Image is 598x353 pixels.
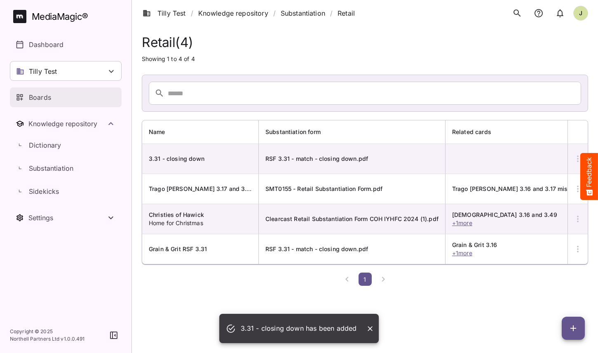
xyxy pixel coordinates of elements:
[580,153,598,200] button: Feedback
[29,66,57,76] p: Tilly Test
[29,163,73,173] p: Substantiation
[149,185,294,192] span: Trago [PERSON_NAME] 3.17 and 3.16 mismatch RSF
[452,211,557,218] span: [DEMOGRAPHIC_DATA] 3.16 and 3.49
[149,211,204,218] span: Christies of Hawick
[10,158,122,178] a: Substantiation
[330,8,333,18] span: /
[452,185,585,192] span: Trago [PERSON_NAME] 3.16 and 3.17 mismatch
[149,211,252,227] span: Home for Christmas
[10,114,122,134] button: Toggle Knowledge repository
[191,8,193,18] span: /
[29,186,59,196] p: Sidekicks
[359,273,372,286] button: Current page 1
[265,245,368,252] span: RSF 3.31 - match - closing down.pdf
[265,155,368,162] span: RSF 3.31 - match - closing down.pdf
[452,249,472,257] span: + 1 more
[143,8,186,18] a: Tilly Test
[530,5,547,21] button: notifications
[28,120,106,128] div: Knowledge repository
[10,114,122,203] nav: Knowledge repository
[142,35,588,50] h1: Retail ( 4 )
[10,135,122,155] a: Dictionary
[13,10,122,23] a: MediaMagic®
[32,10,88,24] div: MediaMagic ®
[198,8,268,18] a: Knowledge repository
[10,208,122,228] button: Toggle Settings
[29,92,51,102] p: Boards
[265,215,439,222] span: Clearcast Retail Substantiation Form COH IYHFC 2024 (1).pdf
[142,55,588,63] p: Showing 1 to 4 of 4
[149,127,176,137] span: Name
[573,6,588,21] div: J
[149,155,204,162] span: 3.31 - closing down
[552,5,568,21] button: notifications
[10,87,122,107] a: Boards
[446,120,592,144] th: Related cards
[452,241,497,248] span: Grain & Grit 3.16
[241,320,357,337] div: 3.31 - closing down has been added
[149,245,207,252] span: Grain & Grit RSF 3.31
[281,8,325,18] a: Substantiation
[10,35,122,54] a: Dashboard
[10,328,85,335] p: Copyright © 2025
[10,208,122,228] nav: Settings
[29,140,61,150] p: Dictionary
[509,5,525,21] button: search
[265,185,382,192] span: SMT0155 - Retail Substantiation Form.pdf
[273,8,276,18] span: /
[361,276,369,283] span: 1
[10,335,85,343] p: Northell Partners Ltd v 1.0.0.491
[452,219,472,226] span: + 1 more
[365,323,375,334] button: Close
[259,120,446,144] th: Substantiation form
[10,181,122,201] a: Sidekicks
[29,40,63,49] p: Dashboard
[28,214,106,222] div: Settings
